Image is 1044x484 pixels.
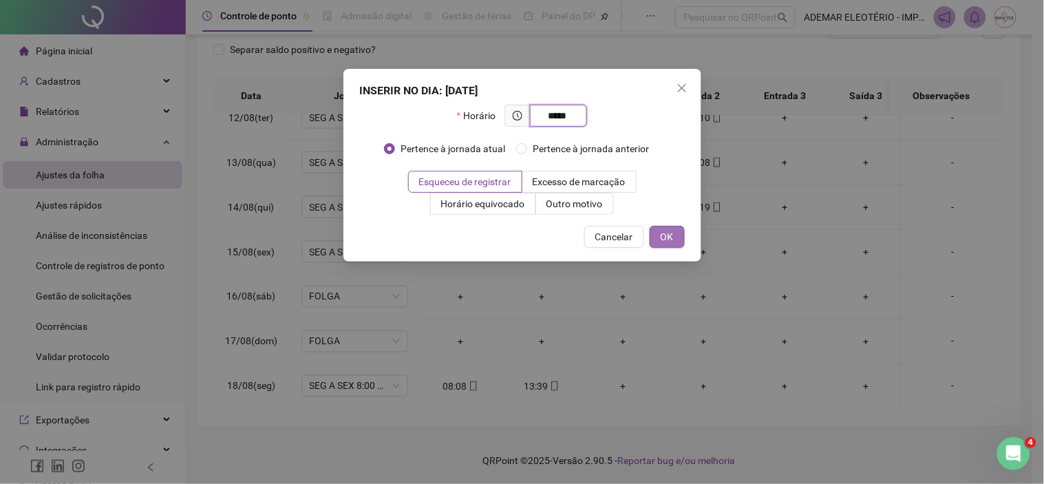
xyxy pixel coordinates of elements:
[997,437,1030,470] iframe: Intercom live chat
[419,176,511,187] span: Esqueceu de registrar
[395,141,511,156] span: Pertence à jornada atual
[513,111,522,120] span: clock-circle
[457,105,504,127] label: Horário
[441,198,525,209] span: Horário equivocado
[533,176,626,187] span: Excesso de marcação
[527,141,654,156] span: Pertence à jornada anterior
[584,226,644,248] button: Cancelar
[650,226,685,248] button: OK
[360,83,685,99] div: INSERIR NO DIA : [DATE]
[595,229,633,244] span: Cancelar
[661,229,674,244] span: OK
[671,77,693,99] button: Close
[1025,437,1036,448] span: 4
[546,198,603,209] span: Outro motivo
[677,83,688,94] span: close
